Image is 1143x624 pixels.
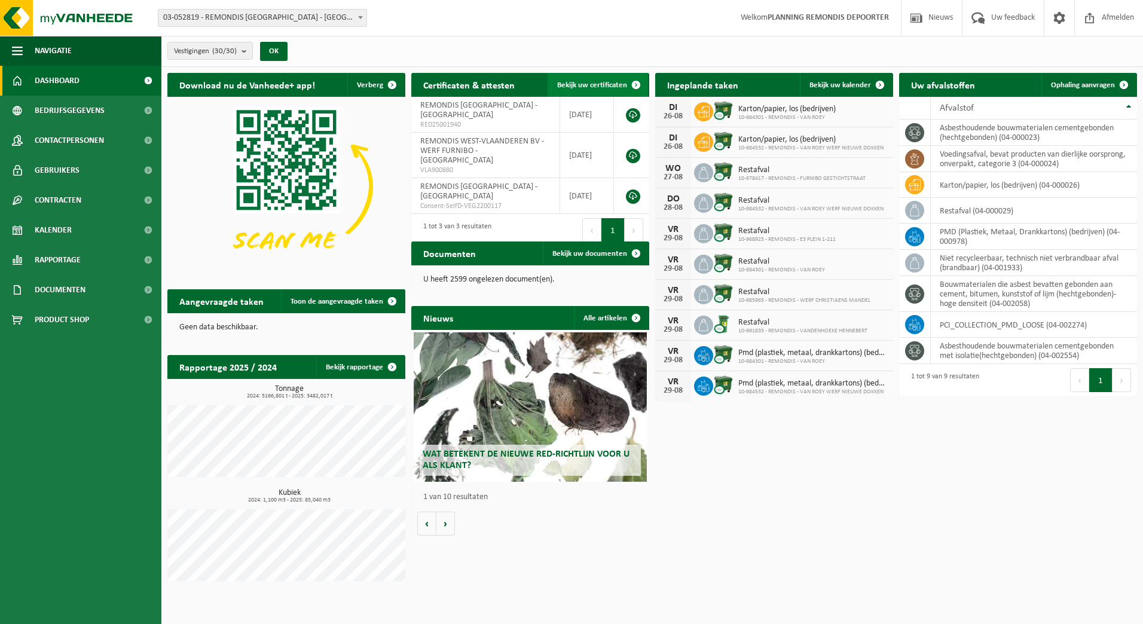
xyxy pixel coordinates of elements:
[661,316,685,326] div: VR
[809,81,871,89] span: Bekijk uw kalender
[713,131,734,151] img: WB-1100-CU
[713,283,734,304] img: WB-1100-CU
[158,10,366,26] span: 03-052819 - REMONDIS WEST-VLAANDEREN - OOSTENDE
[167,289,276,313] h2: Aangevraagde taken
[548,73,648,97] a: Bekijk uw certificaten
[738,236,836,243] span: 10-968925 - REMONDIS - E3 PLEIN 1-211
[1051,81,1115,89] span: Ophaling aanvragen
[543,241,648,265] a: Bekijk uw documenten
[1041,73,1136,97] a: Ophaling aanvragen
[713,222,734,243] img: WB-1100-CU
[582,218,601,242] button: Previous
[713,161,734,182] img: WB-1100-CU
[436,512,455,536] button: Volgende
[713,375,734,395] img: WB-1100-CU
[316,355,404,379] a: Bekijk rapportage
[167,42,253,60] button: Vestigingen(30/30)
[167,97,405,276] img: Download de VHEPlus App
[661,173,685,182] div: 27-08
[661,286,685,295] div: VR
[420,201,551,211] span: Consent-SelfD-VEG2200117
[560,133,614,178] td: [DATE]
[552,250,627,258] span: Bekijk uw documenten
[35,96,105,126] span: Bedrijfsgegevens
[1113,368,1131,392] button: Next
[35,305,89,335] span: Product Shop
[931,338,1137,364] td: asbesthoudende bouwmaterialen cementgebonden met isolatie(hechtgebonden) (04-002554)
[661,387,685,395] div: 29-08
[661,204,685,212] div: 28-08
[661,133,685,143] div: DI
[35,185,81,215] span: Contracten
[1089,368,1113,392] button: 1
[661,377,685,387] div: VR
[738,379,887,389] span: Pmd (plastiek, metaal, drankkartons) (bedrijven)
[738,389,887,396] span: 10-984532 - REMONDIS - VAN ROEY WERF NIEUWE DOKKEN
[738,105,836,114] span: Karton/papier, los (bedrijven)
[35,155,80,185] span: Gebruikers
[738,267,825,274] span: 10-984301 - REMONDIS - VAN ROEY
[738,328,867,335] span: 10-991835 - REMONDIS - VANDENHOEKE HENNEBERT
[931,172,1137,198] td: karton/papier, los (bedrijven) (04-000026)
[738,297,870,304] span: 10-985965 - REMONDIS - WERF CHRISTIAENS MANDEL
[574,306,648,330] a: Alle artikelen
[347,73,404,97] button: Verberg
[560,178,614,214] td: [DATE]
[35,275,85,305] span: Documenten
[411,241,488,265] h2: Documenten
[713,100,734,121] img: WB-1100-CU
[35,36,72,66] span: Navigatie
[738,358,887,365] span: 10-984301 - REMONDIS - VAN ROEY
[661,225,685,234] div: VR
[661,295,685,304] div: 29-08
[800,73,892,97] a: Bekijk uw kalender
[167,73,327,96] h2: Download nu de Vanheede+ app!
[738,135,884,145] span: Karton/papier, los (bedrijven)
[661,265,685,273] div: 29-08
[173,497,405,503] span: 2024: 1,100 m3 - 2025: 85,040 m3
[661,326,685,334] div: 29-08
[417,217,491,243] div: 1 tot 3 van 3 resultaten
[661,103,685,112] div: DI
[420,120,551,130] span: RED25001940
[713,344,734,365] img: WB-1100-CU
[931,146,1137,172] td: voedingsafval, bevat producten van dierlijke oorsprong, onverpakt, categorie 3 (04-000024)
[601,218,625,242] button: 1
[417,512,436,536] button: Vorige
[713,192,734,212] img: WB-1100-CU
[661,234,685,243] div: 29-08
[931,250,1137,276] td: niet recycleerbaar, technisch niet verbrandbaar afval (brandbaar) (04-001933)
[655,73,750,96] h2: Ingeplande taken
[738,318,867,328] span: Restafval
[661,194,685,204] div: DO
[212,47,237,55] count: (30/30)
[560,97,614,133] td: [DATE]
[411,73,527,96] h2: Certificaten & attesten
[931,120,1137,146] td: asbesthoudende bouwmaterialen cementgebonden (hechtgebonden) (04-000023)
[931,276,1137,312] td: bouwmaterialen die asbest bevatten gebonden aan cement, bitumen, kunststof of lijm (hechtgebonden...
[738,114,836,121] span: 10-984301 - REMONDIS - VAN ROEY
[420,166,551,175] span: VLA900880
[661,143,685,151] div: 26-08
[35,126,104,155] span: Contactpersonen
[661,356,685,365] div: 29-08
[557,81,627,89] span: Bekijk uw certificaten
[905,367,979,393] div: 1 tot 9 van 9 resultaten
[423,449,629,470] span: Wat betekent de nieuwe RED-richtlijn voor u als klant?
[260,42,288,61] button: OK
[738,145,884,152] span: 10-984532 - REMONDIS - VAN ROEY WERF NIEUWE DOKKEN
[179,323,393,332] p: Geen data beschikbaar.
[738,227,836,236] span: Restafval
[420,182,537,201] span: REMONDIS [GEOGRAPHIC_DATA] - [GEOGRAPHIC_DATA]
[738,196,884,206] span: Restafval
[738,206,884,213] span: 10-984532 - REMONDIS - VAN ROEY WERF NIEUWE DOKKEN
[1070,368,1089,392] button: Previous
[899,73,987,96] h2: Uw afvalstoffen
[414,332,647,482] a: Wat betekent de nieuwe RED-richtlijn voor u als klant?
[281,289,404,313] a: Toon de aangevraagde taken
[173,393,405,399] span: 2024: 5166,801 t - 2025: 3482,017 t
[173,385,405,399] h3: Tonnage
[661,112,685,121] div: 26-08
[291,298,383,305] span: Toon de aangevraagde taken
[167,355,289,378] h2: Rapportage 2025 / 2024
